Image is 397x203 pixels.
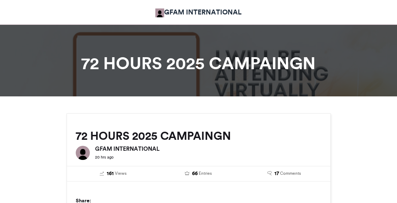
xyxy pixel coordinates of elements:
a: 66 Entries [161,170,236,178]
span: Entries [199,170,212,177]
span: Views [115,170,126,177]
small: 20 hrs ago [95,155,113,160]
span: 161 [107,170,114,178]
span: 66 [192,170,198,178]
h2: 72 HOURS 2025 CAMPAINGN [76,130,322,142]
span: Comments [280,170,301,177]
h1: 72 HOURS 2025 CAMPAINGN [35,55,362,72]
span: 17 [274,170,279,178]
a: GFAM INTERNATIONAL [155,7,242,17]
a: 161 Views [76,170,151,178]
h6: GFAM INTERNATIONAL [95,146,322,151]
img: GFAM INTERNATIONAL [155,8,164,17]
a: 17 Comments [247,170,322,178]
img: GFAM INTERNATIONAL [76,146,90,160]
